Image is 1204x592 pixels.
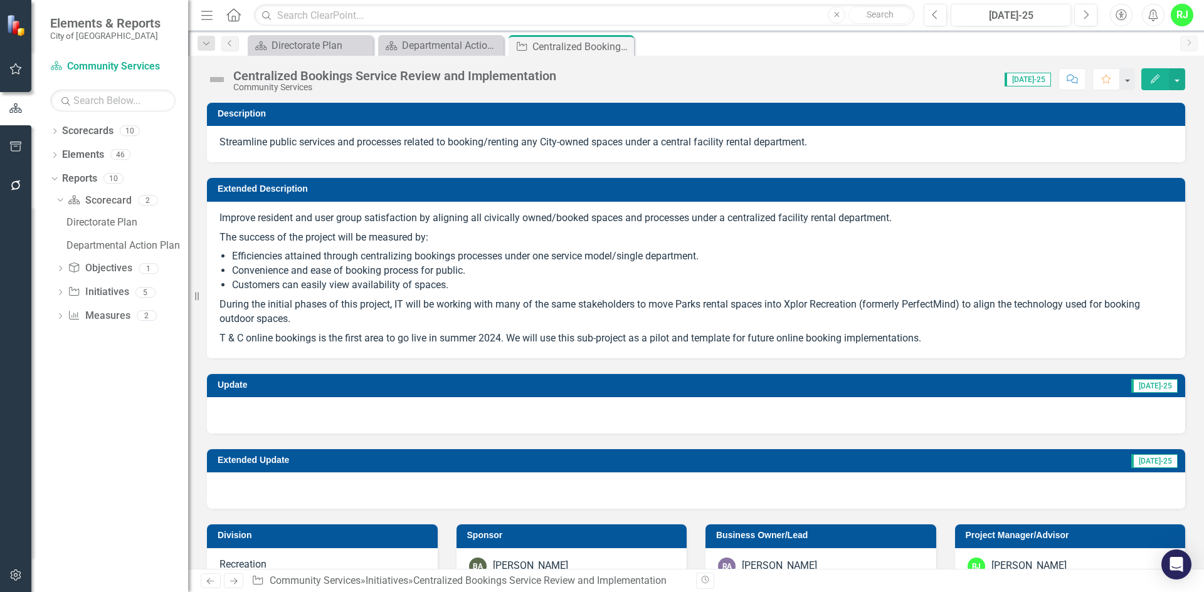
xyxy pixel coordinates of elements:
[402,38,500,53] div: Departmental Action Plan
[66,217,188,228] div: Directorate Plan
[469,558,487,575] div: BA
[991,559,1067,573] div: [PERSON_NAME]
[366,574,408,586] a: Initiatives
[218,531,431,540] h3: Division
[270,574,361,586] a: Community Services
[493,559,568,573] div: [PERSON_NAME]
[50,60,176,74] a: Community Services
[62,124,114,138] a: Scorecards
[63,235,188,255] a: Departmental Action Plan
[955,8,1067,23] div: [DATE]-25
[219,136,807,148] span: Streamline public services and processes related to booking/renting any City-owned spaces under a...
[413,574,667,586] div: Centralized Bookings Service Review and Implementation
[63,212,188,232] a: Directorate Plan
[219,211,1173,228] p: Improve resident and user group satisfaction by aligning all civically owned/booked spaces and pr...
[1171,4,1193,26] button: RJ
[218,380,587,390] h3: Update
[218,184,1179,194] h3: Extended Description
[848,6,911,24] button: Search
[254,4,914,26] input: Search ClearPoint...
[1161,549,1191,579] div: Open Intercom Messenger
[68,309,130,323] a: Measures
[232,249,1173,264] li: Efficiencies attained through centralizing bookings processes under one service model/single depa...
[139,263,159,274] div: 1
[120,126,140,137] div: 10
[219,329,1173,346] p: T & C online bookings is the first area to go live in summer 2024. We will use this sub-project a...
[50,31,161,41] small: City of [GEOGRAPHIC_DATA]
[66,240,188,251] div: Departmental Action Plan
[272,38,370,53] div: Directorate Plan
[1131,454,1178,468] span: [DATE]-25
[219,228,1173,247] p: The success of the project will be measured by:
[233,83,556,92] div: Community Services
[381,38,500,53] a: Departmental Action Plan
[137,311,157,321] div: 2
[232,264,1173,278] li: Convenience and ease of booking process for public.
[1131,379,1178,393] span: [DATE]-25
[467,531,681,540] h3: Sponsor
[110,150,130,160] div: 46
[219,558,267,570] span: Recreation
[135,287,156,298] div: 5
[251,574,687,588] div: » »
[968,558,985,575] div: RJ
[232,278,1173,293] li: Customers can easily view availability of spaces.
[50,16,161,31] span: Elements & Reports
[951,4,1071,26] button: [DATE]-25
[251,38,370,53] a: Directorate Plan
[1005,73,1051,86] span: [DATE]-25
[742,559,817,573] div: [PERSON_NAME]
[50,90,176,112] input: Search Below...
[6,14,28,36] img: ClearPoint Strategy
[62,148,104,162] a: Elements
[103,173,124,184] div: 10
[718,558,736,575] div: RA
[218,455,795,465] h3: Extended Update
[218,109,1179,118] h3: Description
[233,69,556,83] div: Centralized Bookings Service Review and Implementation
[532,39,631,55] div: Centralized Bookings Service Review and Implementation
[68,261,132,276] a: Objectives
[62,172,97,186] a: Reports
[219,295,1173,329] p: During the initial phases of this project, IT will be working with many of the same stakeholders ...
[867,9,894,19] span: Search
[68,285,129,299] a: Initiatives
[138,195,158,205] div: 2
[68,194,131,208] a: Scorecard
[966,531,1180,540] h3: Project Manager/Advisor
[716,531,930,540] h3: Business Owner/Lead
[207,70,227,90] img: Not Defined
